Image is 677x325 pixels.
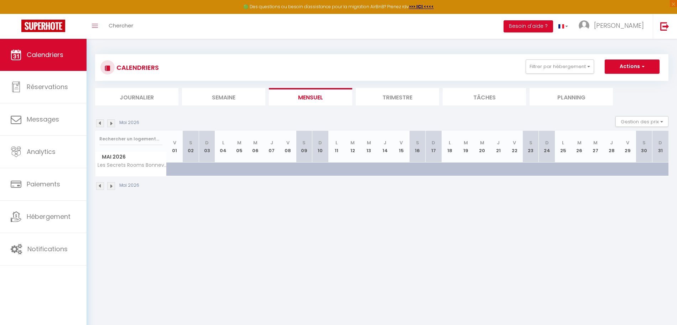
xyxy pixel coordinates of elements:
th: 22 [506,131,522,162]
th: 24 [539,131,555,162]
th: 27 [587,131,603,162]
a: ... [PERSON_NAME] [573,14,653,39]
button: Actions [605,60,660,74]
th: 04 [215,131,231,162]
img: logout [660,22,669,31]
th: 26 [571,131,587,162]
h3: CALENDRIERS [115,60,159,76]
li: Planning [530,88,613,105]
input: Rechercher un logement... [99,133,162,145]
a: >>> ICI <<<< [409,4,434,10]
th: 21 [490,131,506,162]
abbr: S [642,139,646,146]
abbr: V [286,139,290,146]
li: Tâches [443,88,526,105]
span: Messages [27,115,59,124]
img: ... [579,20,589,31]
abbr: M [253,139,257,146]
th: 11 [328,131,344,162]
img: Super Booking [21,20,65,32]
li: Mensuel [269,88,352,105]
th: 01 [167,131,183,162]
th: 17 [426,131,442,162]
abbr: J [384,139,386,146]
abbr: D [545,139,549,146]
abbr: J [497,139,500,146]
th: 30 [636,131,652,162]
abbr: J [270,139,273,146]
p: Mai 2026 [119,182,139,189]
th: 06 [248,131,264,162]
abbr: D [318,139,322,146]
th: 08 [280,131,296,162]
button: Filtrer par hébergement [526,60,594,74]
abbr: M [237,139,241,146]
abbr: J [610,139,613,146]
th: 16 [409,131,425,162]
abbr: M [577,139,582,146]
th: 02 [183,131,199,162]
span: [PERSON_NAME] [594,21,644,30]
abbr: D [432,139,435,146]
abbr: L [335,139,338,146]
button: Besoin d'aide ? [504,20,553,32]
abbr: M [367,139,371,146]
th: 31 [652,131,668,162]
th: 13 [361,131,377,162]
abbr: D [205,139,209,146]
span: Hébergement [27,212,71,221]
li: Trimestre [356,88,439,105]
span: Les Secrets Rooms Bonneval [97,162,168,168]
span: Chercher [109,22,133,29]
span: Paiements [27,180,60,189]
abbr: V [626,139,629,146]
th: 28 [604,131,620,162]
th: 07 [264,131,280,162]
th: 18 [442,131,458,162]
abbr: M [593,139,598,146]
abbr: M [464,139,468,146]
li: Semaine [182,88,265,105]
span: Réservations [27,82,68,91]
abbr: S [189,139,192,146]
th: 10 [312,131,328,162]
li: Journalier [95,88,178,105]
abbr: V [400,139,403,146]
th: 19 [458,131,474,162]
button: Gestion des prix [615,116,668,127]
abbr: L [449,139,451,146]
th: 15 [393,131,409,162]
th: 12 [344,131,360,162]
abbr: M [480,139,484,146]
abbr: M [350,139,355,146]
span: Notifications [27,244,68,253]
abbr: D [658,139,662,146]
span: Analytics [27,147,56,156]
span: Calendriers [27,50,63,59]
th: 20 [474,131,490,162]
abbr: L [562,139,564,146]
th: 14 [377,131,393,162]
abbr: V [513,139,516,146]
p: Mai 2026 [119,119,139,126]
abbr: S [416,139,419,146]
abbr: S [302,139,306,146]
th: 29 [620,131,636,162]
th: 25 [555,131,571,162]
th: 09 [296,131,312,162]
a: Chercher [103,14,139,39]
abbr: V [173,139,176,146]
th: 03 [199,131,215,162]
abbr: S [529,139,532,146]
span: Mai 2026 [95,152,166,162]
th: 05 [231,131,247,162]
th: 23 [522,131,538,162]
abbr: L [222,139,224,146]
